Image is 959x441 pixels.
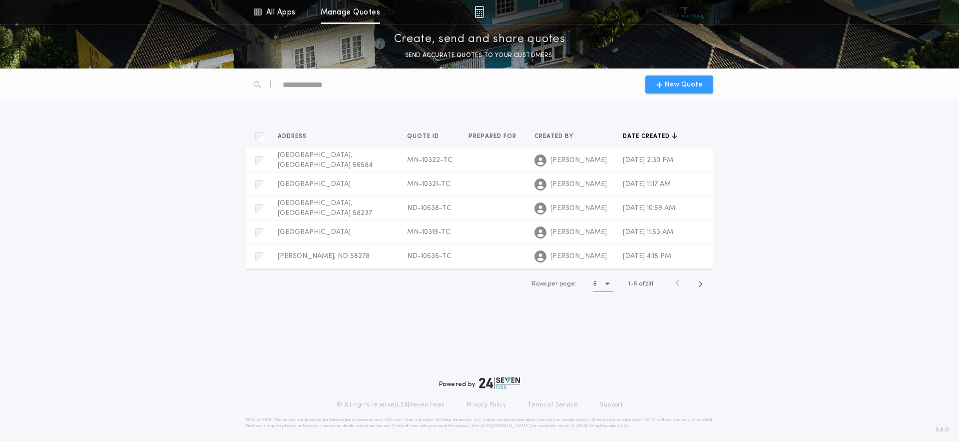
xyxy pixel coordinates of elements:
span: Date created [623,132,672,140]
span: Created by [534,132,575,140]
span: MN-10319-TC [407,228,451,236]
div: Powered by [439,377,520,389]
span: 1 [628,281,630,287]
img: vs-icon [666,7,704,17]
span: Rows per page: [532,281,576,287]
span: 5 [634,281,637,287]
span: [PERSON_NAME], ND 58278 [278,252,370,260]
span: [PERSON_NAME] [550,251,607,261]
a: Support [600,401,622,409]
span: [GEOGRAPHIC_DATA], [GEOGRAPHIC_DATA] 56584 [278,151,373,169]
p: DISCLAIMER: This estimate is provided for informational purposes only. 24|Seven Fees, a product o... [246,417,713,429]
button: Address [278,131,314,141]
span: Address [278,132,309,140]
span: 3.8.0 [936,425,949,434]
span: [DATE] 4:18 PM [623,252,671,260]
span: [DATE] 11:53 AM [623,228,673,236]
span: [DATE] 10:59 AM [623,204,675,212]
span: of 231 [639,279,653,288]
button: 5 [593,276,613,292]
span: [GEOGRAPHIC_DATA] [278,180,351,188]
span: [PERSON_NAME] [550,155,607,165]
span: [DATE] 2:30 PM [623,156,673,164]
p: © All rights reserved. 24|Seven Fees [337,401,445,409]
span: MN-10322-TC [407,156,453,164]
span: [DATE] 11:17 AM [623,180,671,188]
span: New Quote [664,79,703,90]
a: [URL][DOMAIN_NAME] [480,424,530,428]
img: logo [479,377,520,389]
span: ND-10635-TC [407,252,452,260]
span: MN-10321-TC [407,180,451,188]
span: Quote ID [407,132,441,140]
h1: 5 [593,279,597,289]
span: Prepared for [469,132,518,140]
a: Terms of Service [528,401,578,409]
span: [GEOGRAPHIC_DATA], [GEOGRAPHIC_DATA] 58237 [278,199,372,217]
button: New Quote [645,75,713,93]
p: Create, send and share quotes [394,31,565,47]
span: [PERSON_NAME] [550,203,607,213]
span: [PERSON_NAME] [550,179,607,189]
span: ND-10638-TC [407,204,452,212]
p: SEND ACCURATE QUOTES TO YOUR CUSTOMERS. [405,50,554,60]
img: img [475,6,484,18]
button: Created by [534,131,581,141]
a: Privacy Policy [467,401,506,409]
span: [PERSON_NAME] [550,227,607,237]
button: Date created [623,131,677,141]
span: [GEOGRAPHIC_DATA] [278,228,351,236]
button: Quote ID [407,131,447,141]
